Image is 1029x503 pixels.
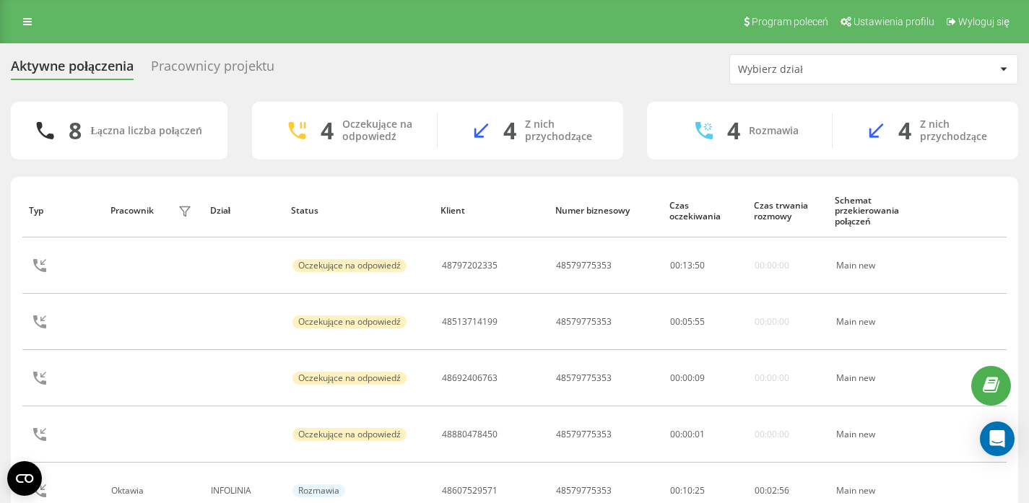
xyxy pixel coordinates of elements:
[835,196,919,227] div: Schemat przekierowania połączeń
[556,486,612,496] div: 48579775353
[836,373,918,383] div: Main new
[898,117,911,144] div: 4
[695,428,705,440] span: 01
[556,429,612,439] div: 48579775353
[151,58,274,81] div: Pracownicy projektu
[669,201,740,222] div: Czas oczekiwania
[69,117,82,144] div: 8
[755,261,789,271] div: 00:00:00
[754,201,821,222] div: Czas trwania rozmowy
[670,429,705,439] div: : :
[752,16,828,27] span: Program poleceń
[210,206,277,216] div: Dział
[755,373,789,383] div: 00:00:00
[836,486,918,496] div: Main new
[292,428,407,441] div: Oczekujące na odpowiedź
[670,372,680,384] span: 00
[779,484,789,497] span: 56
[695,372,705,384] span: 09
[755,317,789,327] div: 00:00:00
[211,486,276,496] div: INFOLINIA
[7,461,42,496] button: Open CMP widget
[291,206,427,216] div: Status
[342,118,415,143] div: Oczekujące na odpowiedź
[836,317,918,327] div: Main new
[767,484,777,497] span: 02
[442,429,498,439] div: 48880478450
[695,259,705,271] span: 50
[110,206,154,216] div: Pracownik
[749,125,799,137] div: Rozmawia
[755,429,789,439] div: 00:00:00
[292,372,407,385] div: Oczekujące na odpowiedź
[695,315,705,328] span: 55
[670,373,705,383] div: : :
[738,64,911,76] div: Wybierz dział
[682,315,692,328] span: 05
[556,373,612,383] div: 48579775353
[442,317,498,327] div: 48513714199
[556,317,612,327] div: 48579775353
[682,372,692,384] span: 00
[503,117,516,144] div: 4
[442,373,498,383] div: 48692406763
[958,16,1010,27] span: Wyloguj się
[29,206,96,216] div: Typ
[682,428,692,440] span: 00
[670,261,705,271] div: : :
[292,259,407,272] div: Oczekujące na odpowiedź
[556,261,612,271] div: 48579775353
[755,484,765,497] span: 00
[90,125,201,137] div: Łączna liczba połączeń
[670,259,680,271] span: 00
[670,315,680,328] span: 00
[442,486,498,496] div: 48607529571
[682,259,692,271] span: 13
[920,118,997,143] div: Z nich przychodzące
[854,16,934,27] span: Ustawienia profilu
[670,317,705,327] div: : :
[980,421,1015,456] div: Open Intercom Messenger
[11,58,134,81] div: Aktywne połączenia
[727,117,740,144] div: 4
[670,428,680,440] span: 00
[670,486,739,496] div: 00:10:25
[292,484,345,497] div: Rozmawia
[836,429,918,439] div: Main new
[442,261,498,271] div: 48797202335
[321,117,334,144] div: 4
[555,206,656,216] div: Numer biznesowy
[111,486,147,496] div: Oktawia
[525,118,602,143] div: Z nich przychodzące
[755,486,789,496] div: : :
[292,315,407,328] div: Oczekujące na odpowiedź
[836,261,918,271] div: Main new
[440,206,541,216] div: Klient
